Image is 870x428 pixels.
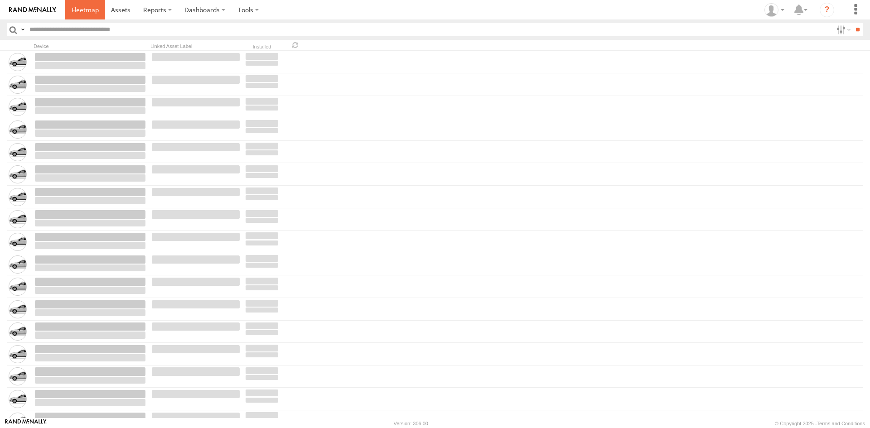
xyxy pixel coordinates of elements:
a: Visit our Website [5,419,47,428]
label: Search Filter Options [833,23,852,36]
img: rand-logo.svg [9,7,56,13]
i: ? [820,3,834,17]
a: Terms and Conditions [817,421,865,426]
div: Linked Asset Label [150,43,241,49]
div: Version: 306.00 [394,421,428,426]
div: Device [34,43,147,49]
div: © Copyright 2025 - [775,421,865,426]
span: Refresh [290,41,301,49]
div: Installed [245,45,279,49]
label: Search Query [19,23,26,36]
div: Juan Menchaca [761,3,788,17]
